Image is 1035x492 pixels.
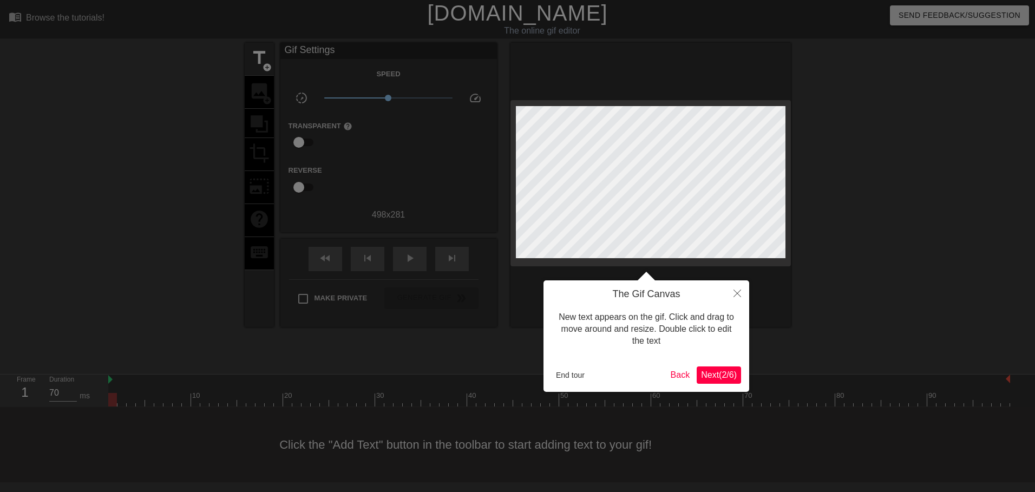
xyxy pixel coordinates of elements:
h4: The Gif Canvas [552,288,741,300]
button: Back [666,366,695,384]
button: Close [725,280,749,305]
div: New text appears on the gif. Click and drag to move around and resize. Double click to edit the text [552,300,741,358]
button: Next [697,366,741,384]
button: End tour [552,367,589,383]
span: Next ( 2 / 6 ) [701,370,737,379]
